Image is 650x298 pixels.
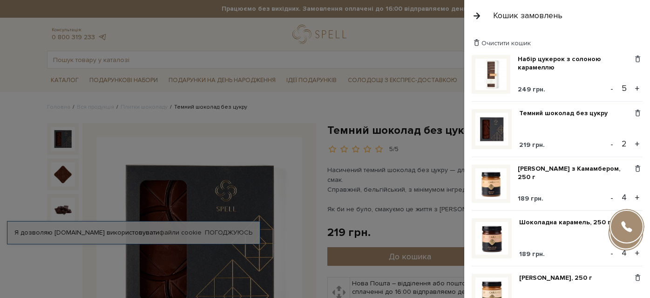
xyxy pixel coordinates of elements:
img: Шоколадна карамель, 250 г [475,222,508,255]
span: 189 грн. [519,250,545,258]
img: Набір цукерок з солоною карамеллю [475,59,507,90]
button: - [607,191,616,205]
a: Набір цукерок з солоною карамеллю [518,55,633,72]
button: - [607,137,616,151]
button: - [607,246,616,260]
button: - [607,82,616,96]
span: 189 грн. [518,194,543,202]
img: Карамель з Камамбером, 250 г [475,168,507,200]
span: 219 грн. [519,141,545,149]
a: Шоколадна карамель, 250 г [519,218,618,227]
a: Темний шоколад без цукру [519,109,615,118]
a: [PERSON_NAME] з Камамбером, 250 г [518,165,633,181]
div: Кошик замовлень [493,10,562,21]
div: Очистити кошик [472,39,643,48]
button: + [632,246,643,260]
button: + [632,137,643,151]
a: [PERSON_NAME], 250 г [519,274,599,282]
span: 249 грн. [518,85,545,93]
button: + [632,191,643,205]
button: + [632,82,643,96]
img: Темний шоколад без цукру [475,113,508,146]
